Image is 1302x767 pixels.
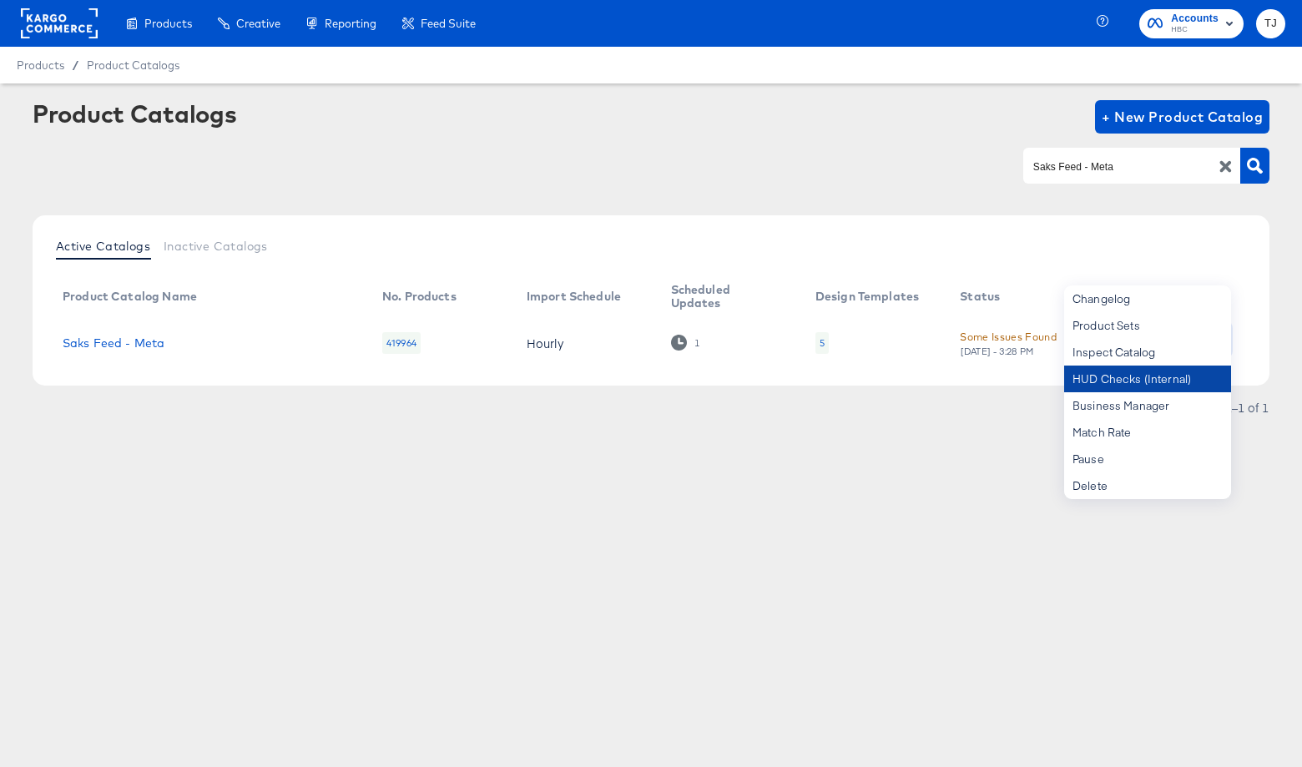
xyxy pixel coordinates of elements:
[960,328,1057,346] div: Some Issues Found
[56,240,150,253] span: Active Catalogs
[815,332,829,354] div: 5
[1064,339,1231,366] div: Inspect Catalog
[1188,277,1251,317] th: More
[694,337,700,349] div: 1
[17,58,64,72] span: Products
[325,17,376,30] span: Reporting
[144,17,192,30] span: Products
[527,290,621,303] div: Import Schedule
[513,317,658,369] td: Hourly
[1030,157,1208,176] input: Search Product Catalogs
[1064,472,1231,499] div: Delete
[946,277,1093,317] th: Status
[33,100,236,127] div: Product Catalogs
[1171,23,1219,37] span: HBC
[960,328,1057,357] button: Some Issues Found[DATE] - 3:28 PM
[1064,366,1231,392] div: HUD Checks (Internal)
[87,58,179,72] a: Product Catalogs
[1256,9,1285,38] button: TJ
[421,17,476,30] span: Feed Suite
[820,336,825,350] div: 5
[1064,446,1231,472] div: Pause
[63,290,197,303] div: Product Catalog Name
[1263,14,1279,33] span: TJ
[1093,277,1188,317] th: Action
[164,240,268,253] span: Inactive Catalogs
[1139,9,1244,38] button: AccountsHBC
[64,58,87,72] span: /
[960,346,1035,357] div: [DATE] - 3:28 PM
[1171,10,1219,28] span: Accounts
[671,283,782,310] div: Scheduled Updates
[63,336,164,350] a: Saks Feed - Meta
[1102,105,1263,129] span: + New Product Catalog
[1064,419,1231,446] div: Match Rate
[1064,392,1231,419] div: Business Manager
[671,335,700,351] div: 1
[815,290,919,303] div: Design Templates
[382,290,457,303] div: No. Products
[1095,100,1269,134] button: + New Product Catalog
[382,332,421,354] div: 419964
[236,17,280,30] span: Creative
[1064,285,1231,312] div: Changelog
[1064,312,1231,339] div: Product Sets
